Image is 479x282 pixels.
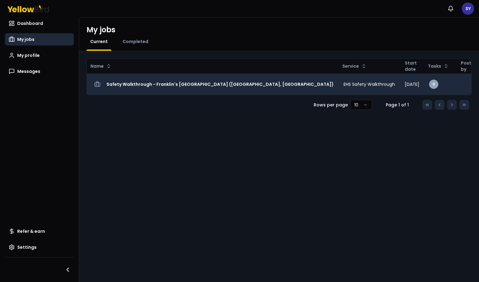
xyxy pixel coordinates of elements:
[462,2,474,15] span: SY
[405,81,419,87] span: [DATE]
[87,38,111,45] a: Current
[5,65,74,77] a: Messages
[91,63,104,69] span: Name
[123,38,148,45] span: Completed
[17,36,34,42] span: My jobs
[17,244,37,250] span: Settings
[400,59,424,73] th: Start date
[5,241,74,253] a: Settings
[17,52,40,58] span: My profile
[107,79,334,90] h3: Safety Walkthrough - Franklin's [GEOGRAPHIC_DATA] ([GEOGRAPHIC_DATA], [GEOGRAPHIC_DATA])
[5,33,74,46] a: My jobs
[314,102,348,108] p: Rows per page
[17,20,43,26] span: Dashboard
[17,68,40,74] span: Messages
[429,80,438,89] div: 0
[5,49,74,62] a: My profile
[428,63,441,69] span: Tasks
[88,61,114,71] button: Name
[344,81,395,87] span: EHS Safety Walkthrough
[425,61,451,71] button: Tasks
[5,17,74,30] a: Dashboard
[340,61,369,71] button: Service
[342,63,359,69] span: Service
[382,102,413,108] div: Page 1 of 1
[119,38,152,45] a: Completed
[5,225,74,237] a: Refer & earn
[17,228,45,234] span: Refer & earn
[87,25,115,35] h1: My jobs
[90,38,108,45] span: Current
